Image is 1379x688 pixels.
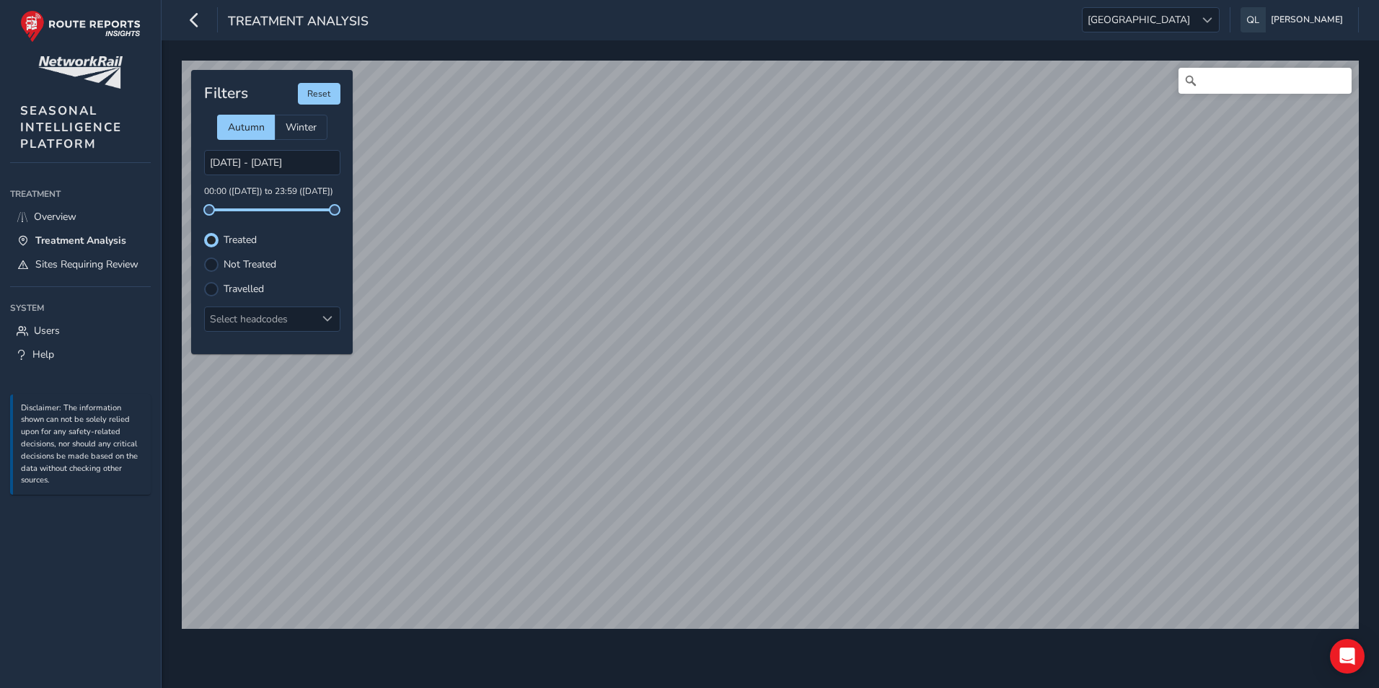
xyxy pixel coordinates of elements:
img: diamond-layout [1241,7,1266,32]
span: Overview [34,210,76,224]
canvas: Map [182,61,1359,629]
label: Treated [224,235,257,245]
a: Help [10,343,151,366]
div: Treatment [10,183,151,205]
img: rr logo [20,10,141,43]
h4: Filters [204,84,248,102]
span: [GEOGRAPHIC_DATA] [1083,8,1195,32]
p: 00:00 ([DATE]) to 23:59 ([DATE]) [204,185,340,198]
p: Disclaimer: The information shown can not be solely relied upon for any safety-related decisions,... [21,402,144,488]
span: Winter [286,120,317,134]
span: Treatment Analysis [228,12,369,32]
a: Overview [10,205,151,229]
div: Select headcodes [205,307,316,331]
a: Users [10,319,151,343]
div: System [10,297,151,319]
button: [PERSON_NAME] [1241,7,1348,32]
label: Travelled [224,284,264,294]
span: SEASONAL INTELLIGENCE PLATFORM [20,102,122,152]
span: Treatment Analysis [35,234,126,247]
span: Help [32,348,54,361]
span: Sites Requiring Review [35,257,138,271]
span: [PERSON_NAME] [1271,7,1343,32]
a: Treatment Analysis [10,229,151,252]
div: Autumn [217,115,275,140]
img: customer logo [38,56,123,89]
button: Reset [298,83,340,105]
span: Autumn [228,120,265,134]
input: Search [1178,68,1352,94]
div: Winter [275,115,327,140]
span: Users [34,324,60,338]
div: Open Intercom Messenger [1330,639,1365,674]
label: Not Treated [224,260,276,270]
a: Sites Requiring Review [10,252,151,276]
